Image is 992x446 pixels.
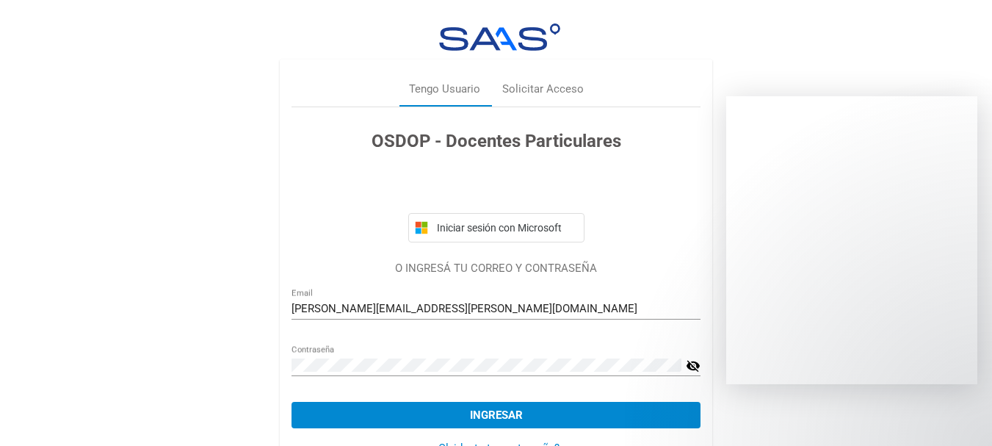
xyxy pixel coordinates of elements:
[726,96,977,384] iframe: Intercom live chat mensaje
[408,213,584,242] button: Iniciar sesión con Microsoft
[401,170,592,203] iframe: Botón de Acceder con Google
[942,396,977,431] iframe: Intercom live chat
[292,128,700,154] h3: OSDOP - Docentes Particulares
[686,357,700,375] mat-icon: visibility_off
[292,260,700,277] p: O INGRESÁ TU CORREO Y CONTRASEÑA
[409,81,480,98] div: Tengo Usuario
[434,222,578,234] span: Iniciar sesión con Microsoft
[470,409,523,422] span: Ingresar
[292,402,700,428] button: Ingresar
[502,81,584,98] div: Solicitar Acceso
